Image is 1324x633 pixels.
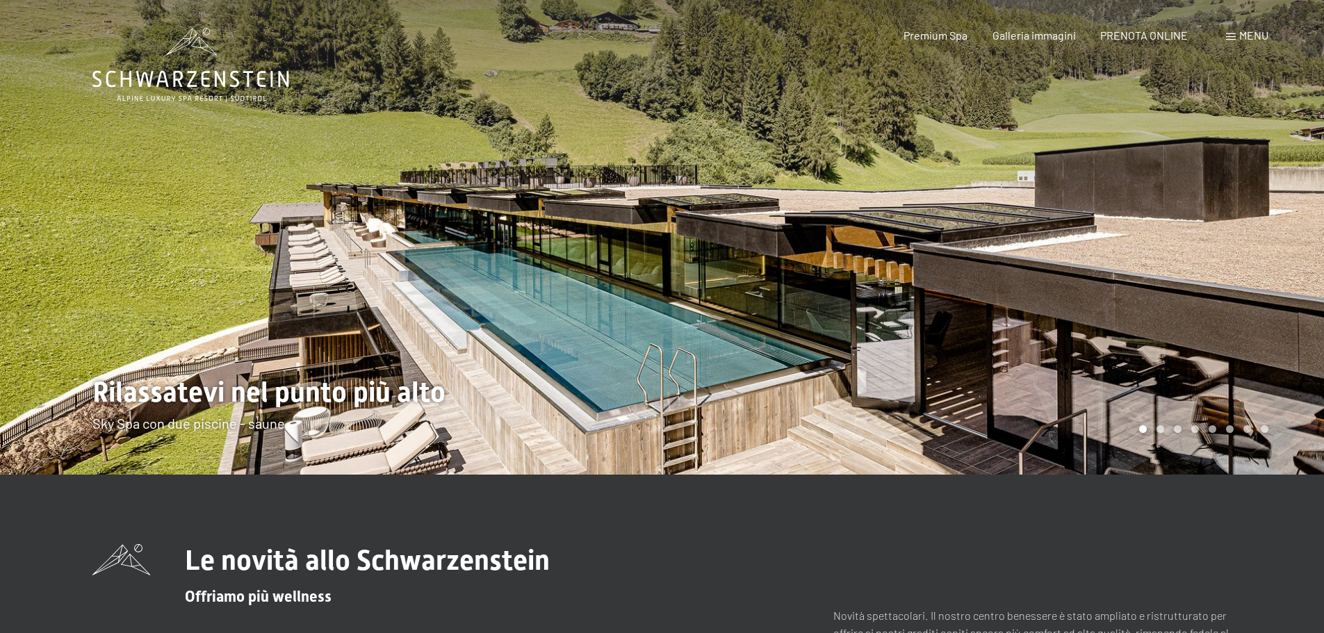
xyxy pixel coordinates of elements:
[992,28,1076,42] a: Galleria immagini
[1191,425,1199,433] div: Carousel Page 4
[904,28,967,42] a: Premium Spa
[185,544,550,577] span: Le novità allo Schwarzenstein
[1139,425,1147,433] div: Carousel Page 1 (Current Slide)
[1209,425,1216,433] div: Carousel Page 5
[1239,28,1268,42] span: Menu
[1134,425,1268,433] div: Carousel Pagination
[1174,425,1182,433] div: Carousel Page 3
[1157,425,1164,433] div: Carousel Page 2
[1226,425,1234,433] div: Carousel Page 6
[185,588,332,605] span: Offriamo più wellness
[1261,425,1268,433] div: Carousel Page 8
[1100,28,1188,42] a: PRENOTA ONLINE
[1243,425,1251,433] div: Carousel Page 7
